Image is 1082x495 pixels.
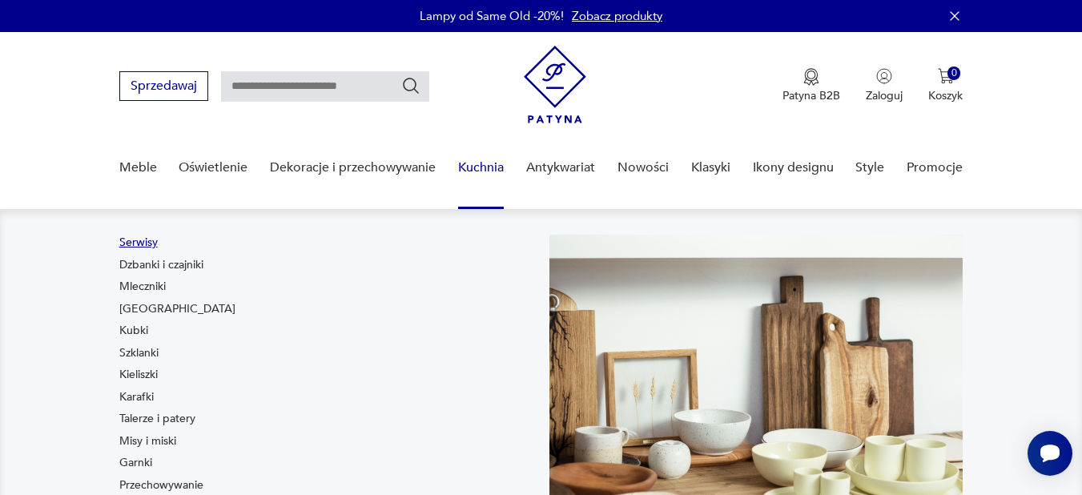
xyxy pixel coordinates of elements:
button: Szukaj [401,76,420,95]
a: [GEOGRAPHIC_DATA] [119,301,235,317]
a: Talerze i patery [119,411,195,427]
a: Karafki [119,389,154,405]
a: Kieliszki [119,367,158,383]
a: Antykwariat [526,137,595,199]
img: Patyna - sklep z meblami i dekoracjami vintage [524,46,586,123]
a: Misy i miski [119,433,176,449]
a: Dzbanki i czajniki [119,257,203,273]
a: Zobacz produkty [572,8,662,24]
a: Meble [119,137,157,199]
img: Ikonka użytkownika [876,68,892,84]
button: Patyna B2B [782,68,840,103]
a: Szklanki [119,345,159,361]
div: 0 [947,66,961,80]
a: Garnki [119,455,152,471]
a: Kuchnia [458,137,504,199]
a: Mleczniki [119,279,166,295]
a: Nowości [617,137,669,199]
button: Sprzedawaj [119,71,208,101]
a: Klasyki [691,137,730,199]
button: 0Koszyk [928,68,963,103]
p: Koszyk [928,88,963,103]
p: Zaloguj [866,88,903,103]
a: Dekoracje i przechowywanie [270,137,436,199]
a: Sprzedawaj [119,82,208,93]
a: Kubki [119,323,148,339]
a: Ikona medaluPatyna B2B [782,68,840,103]
img: Ikona medalu [803,68,819,86]
iframe: Smartsupp widget button [1028,431,1072,476]
a: Oświetlenie [179,137,247,199]
a: Ikony designu [753,137,834,199]
p: Lampy od Same Old -20%! [420,8,564,24]
img: Ikona koszyka [938,68,954,84]
button: Zaloguj [866,68,903,103]
a: Style [855,137,884,199]
a: Przechowywanie [119,477,203,493]
a: Promocje [907,137,963,199]
a: Serwisy [119,235,158,251]
p: Patyna B2B [782,88,840,103]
